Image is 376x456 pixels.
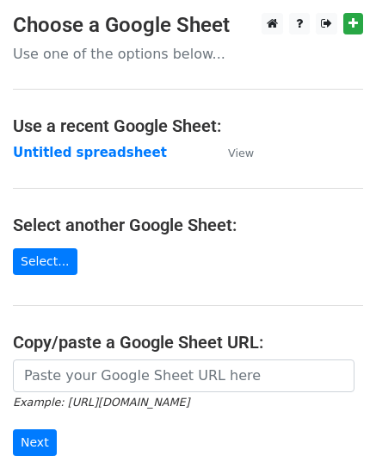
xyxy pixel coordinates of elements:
input: Paste your Google Sheet URL here [13,359,354,392]
small: Example: [URL][DOMAIN_NAME] [13,396,189,409]
a: View [211,145,254,160]
p: Use one of the options below... [13,45,363,63]
small: View [228,147,254,159]
h4: Copy/paste a Google Sheet URL: [13,332,363,353]
a: Select... [13,248,77,275]
h4: Select another Google Sheet: [13,215,363,235]
a: Untitled spreadsheet [13,145,167,160]
h4: Use a recent Google Sheet: [13,116,363,136]
input: Next [13,429,57,456]
h3: Choose a Google Sheet [13,13,363,38]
